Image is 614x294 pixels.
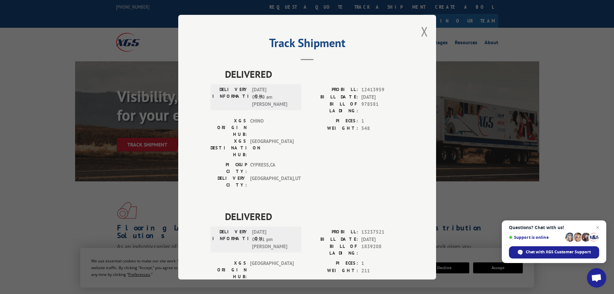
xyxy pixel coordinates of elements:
span: 548 [361,125,404,132]
div: Open chat [587,268,606,288]
span: CYPRESS , CA [250,161,294,175]
span: Close chat [594,224,601,231]
span: 13237521 [361,228,404,236]
label: BILL DATE: [307,93,358,101]
label: BILL DATE: [307,236,358,243]
span: Questions? Chat with us! [509,225,599,230]
span: 12413959 [361,86,404,94]
span: [DATE] [361,93,404,101]
label: DELIVERY INFORMATION: [212,228,249,250]
span: [DATE] 03:11 pm [PERSON_NAME] [252,228,296,250]
span: 978581 [361,101,404,114]
button: Close modal [421,23,428,40]
span: [GEOGRAPHIC_DATA] [250,260,294,280]
label: XGS DESTINATION HUB: [210,138,247,158]
span: 1839208 [361,243,404,257]
label: XGS ORIGIN HUB: [210,260,247,280]
span: [GEOGRAPHIC_DATA] , UT [250,175,294,188]
span: Chat with XGS Customer Support [526,249,591,255]
span: [DATE] [361,236,404,243]
h2: Track Shipment [210,38,404,51]
span: Support is online [509,235,563,240]
label: BILL OF LADING: [307,243,358,257]
span: 1 [361,117,404,125]
label: BILL OF LADING: [307,101,358,114]
label: WEIGHT: [307,125,358,132]
span: DELIVERED [225,209,404,224]
label: PIECES: [307,260,358,267]
label: XGS ORIGIN HUB: [210,117,247,138]
span: 1 [361,260,404,267]
label: DELIVERY CITY: [210,175,247,188]
label: PROBILL: [307,228,358,236]
div: Chat with XGS Customer Support [509,246,599,259]
span: [DATE] 06:30 am [PERSON_NAME] [252,86,296,108]
span: [GEOGRAPHIC_DATA] [250,138,294,158]
label: PROBILL: [307,86,358,94]
label: PICKUP CITY: [210,161,247,175]
label: PIECES: [307,117,358,125]
label: WEIGHT: [307,267,358,274]
span: CHINO [250,117,294,138]
span: DELIVERED [225,67,404,81]
label: DELIVERY INFORMATION: [212,86,249,108]
span: 211 [361,267,404,274]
